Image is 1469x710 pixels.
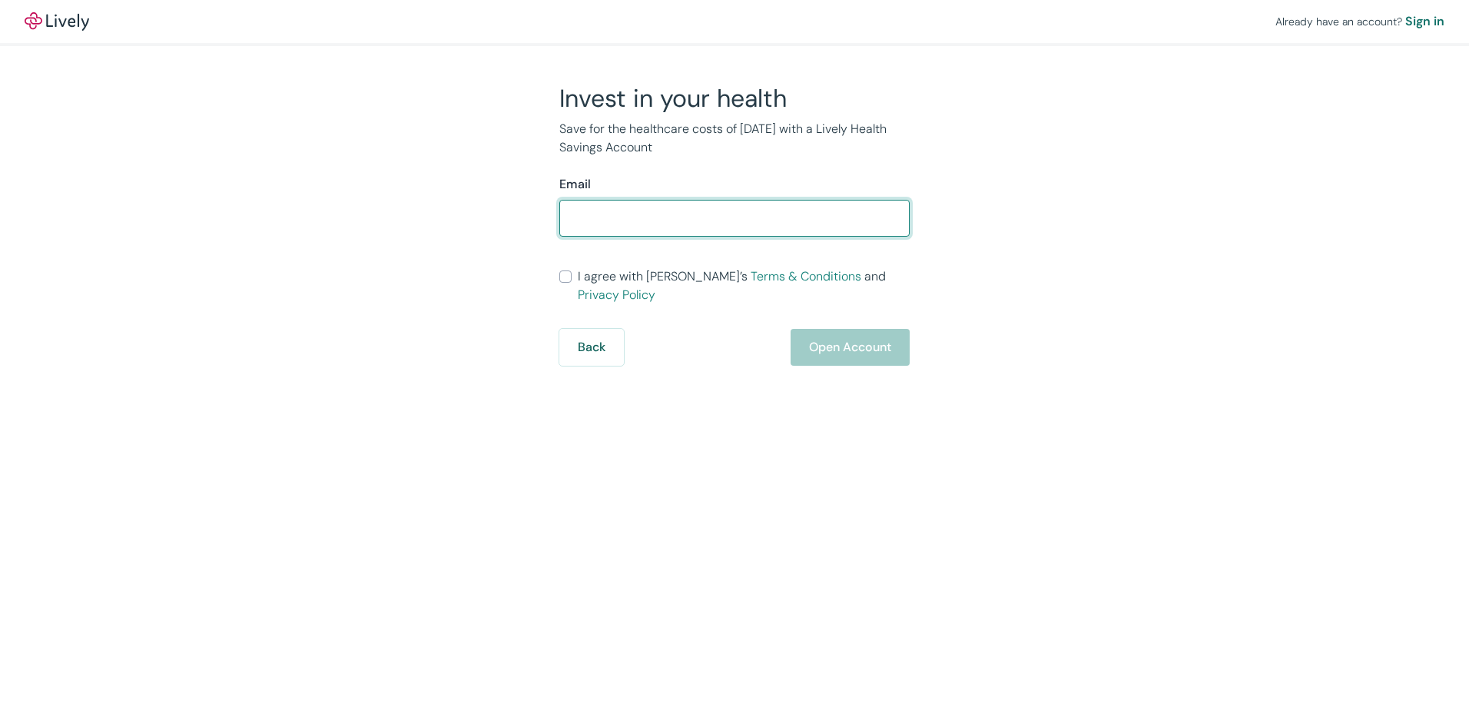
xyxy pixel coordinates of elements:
img: Lively [25,12,89,31]
p: Save for the healthcare costs of [DATE] with a Lively Health Savings Account [559,120,910,157]
a: Privacy Policy [578,287,655,303]
div: Already have an account? [1275,12,1444,31]
h2: Invest in your health [559,83,910,114]
a: Terms & Conditions [751,268,861,284]
label: Email [559,175,591,194]
a: Sign in [1405,12,1444,31]
a: LivelyLively [25,12,89,31]
span: I agree with [PERSON_NAME]’s and [578,267,910,304]
button: Back [559,329,624,366]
